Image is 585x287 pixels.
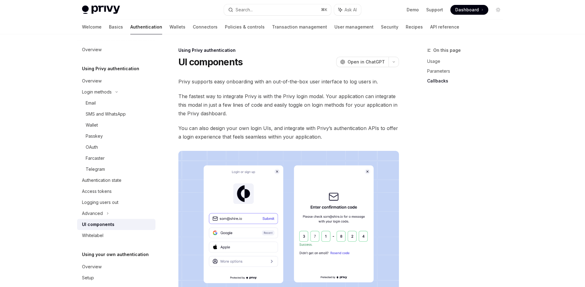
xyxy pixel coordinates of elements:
[86,99,96,107] div: Email
[77,109,155,120] a: SMS and WhatsApp
[130,20,162,34] a: Authentication
[427,66,508,76] a: Parameters
[77,131,155,142] a: Passkey
[82,221,114,228] div: UI components
[82,65,139,72] h5: Using Privy authentication
[77,175,155,186] a: Authentication state
[336,57,389,67] button: Open in ChatGPT
[82,46,102,53] div: Overview
[450,5,488,15] a: Dashboard
[82,188,112,195] div: Access tokens
[77,230,155,241] a: Whitelabel
[77,120,155,131] a: Wallet
[178,92,399,118] span: The fastest way to integrate Privy is with the Privy login modal. Your application can integrate ...
[272,20,327,34] a: Transaction management
[178,47,399,53] div: Using Privy authentication
[86,121,98,129] div: Wallet
[381,20,398,34] a: Security
[430,20,459,34] a: API reference
[77,261,155,272] a: Overview
[321,7,327,12] span: ⌘ K
[77,142,155,153] a: OAuth
[77,186,155,197] a: Access tokens
[178,124,399,141] span: You can also design your own login UIs, and integrate with Privy’s authentication APIs to offer a...
[225,20,265,34] a: Policies & controls
[334,4,361,15] button: Ask AI
[82,88,112,96] div: Login methods
[77,164,155,175] a: Telegram
[109,20,123,34] a: Basics
[433,47,461,54] span: On this page
[407,7,419,13] a: Demo
[178,56,243,67] h1: UI components
[406,20,423,34] a: Recipes
[82,263,102,270] div: Overview
[427,56,508,66] a: Usage
[77,44,155,55] a: Overview
[236,6,253,13] div: Search...
[86,143,98,151] div: OAuth
[77,153,155,164] a: Farcaster
[82,274,94,281] div: Setup
[77,219,155,230] a: UI components
[345,7,357,13] span: Ask AI
[77,98,155,109] a: Email
[82,210,103,217] div: Advanced
[427,76,508,86] a: Callbacks
[82,177,121,184] div: Authentication state
[77,75,155,86] a: Overview
[193,20,218,34] a: Connectors
[334,20,374,34] a: User management
[455,7,479,13] span: Dashboard
[82,77,102,85] div: Overview
[348,59,385,65] span: Open in ChatGPT
[178,77,399,86] span: Privy supports easy onboarding with an out-of-the-box user interface to log users in.
[82,199,118,206] div: Logging users out
[86,155,105,162] div: Farcaster
[82,232,103,239] div: Whitelabel
[224,4,331,15] button: Search...⌘K
[86,132,103,140] div: Passkey
[170,20,185,34] a: Wallets
[493,5,503,15] button: Toggle dark mode
[77,272,155,283] a: Setup
[77,197,155,208] a: Logging users out
[82,20,102,34] a: Welcome
[82,6,120,14] img: light logo
[82,251,149,258] h5: Using your own authentication
[86,166,105,173] div: Telegram
[426,7,443,13] a: Support
[86,110,126,118] div: SMS and WhatsApp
